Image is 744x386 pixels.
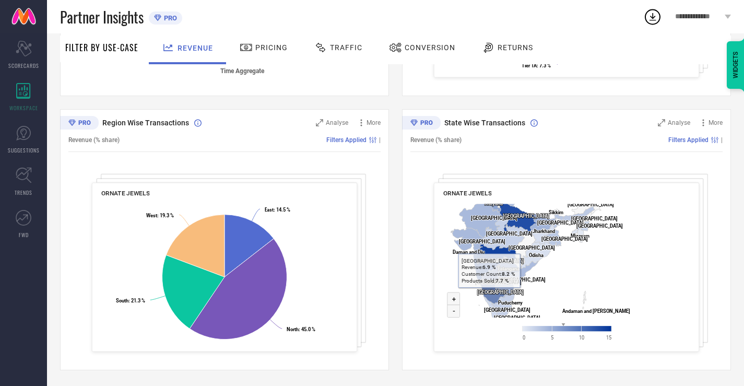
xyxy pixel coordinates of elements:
text: [GEOGRAPHIC_DATA] [494,315,540,321]
span: More [367,119,381,126]
span: Analyse [668,119,690,126]
text: : 21.3 % [116,298,145,303]
text: - [453,307,455,315]
text: [GEOGRAPHIC_DATA] [477,258,524,264]
span: Filter By Use-Case [65,41,138,54]
span: Conversion [405,43,455,52]
span: More [708,119,723,126]
tspan: South [116,298,128,303]
text: [GEOGRAPHIC_DATA] [471,215,517,221]
span: Pricing [255,43,288,52]
text: [GEOGRAPHIC_DATA] [484,307,530,313]
text: [GEOGRAPHIC_DATA] [475,279,522,285]
text: [GEOGRAPHIC_DATA] [576,223,623,229]
svg: Zoom [316,119,323,126]
text: Andaman and [PERSON_NAME] [562,308,630,314]
tspan: Tier 1A [522,63,537,68]
text: Daman and Diu [453,249,485,255]
text: Mizoram [571,233,590,239]
text: [GEOGRAPHIC_DATA] [537,220,584,226]
text: [GEOGRAPHIC_DATA] [509,245,556,251]
span: Filters Applied [326,136,367,144]
div: Premium [60,116,99,132]
text: 10 [579,335,584,341]
text: [GEOGRAPHIC_DATA] [499,277,546,283]
span: Returns [498,43,533,52]
text: [GEOGRAPHIC_DATA] [568,202,614,207]
text: 5 [551,335,553,341]
span: PRO [161,14,177,22]
text: Haryana [485,201,503,206]
span: FWD [19,231,29,239]
span: Traffic [330,43,362,52]
text: Jharkhand [533,228,555,234]
span: TRENDS [15,189,32,196]
span: Filters Applied [668,136,708,144]
div: Open download list [643,7,662,26]
text: : 7.3 % [522,63,551,68]
text: : 19.3 % [146,213,174,218]
span: | [379,136,381,144]
text: + [452,295,456,303]
span: ORNATE JEWELS [443,190,492,197]
tspan: East [265,207,274,213]
text: : 14.5 % [265,207,291,213]
text: : 45.0 % [287,326,315,332]
svg: Zoom [658,119,665,126]
span: ORNATE JEWELS [101,190,150,197]
span: SCORECARDS [8,62,39,69]
span: Analyse [326,119,348,126]
span: State Wise Transactions [444,119,525,127]
div: Premium [402,116,441,132]
text: [GEOGRAPHIC_DATA] [503,213,549,219]
text: Telangana [497,266,519,272]
text: [GEOGRAPHIC_DATA] [459,239,505,244]
span: Partner Insights [60,6,144,28]
span: | [721,136,723,144]
tspan: Time Aggregate [220,67,265,75]
text: 15 [606,335,611,341]
text: [GEOGRAPHIC_DATA] [477,289,524,295]
text: [GEOGRAPHIC_DATA] [571,216,618,221]
span: Revenue [178,44,213,52]
span: WORKSPACE [9,104,38,112]
text: [GEOGRAPHIC_DATA] [486,231,533,237]
text: Sikkim [549,209,563,215]
span: SUGGESTIONS [8,146,40,154]
span: Region Wise Transactions [102,119,189,127]
span: Revenue (% share) [410,136,462,144]
tspan: North [287,326,299,332]
text: [GEOGRAPHIC_DATA] [541,236,588,242]
text: 0 [523,335,525,341]
text: Puducherry [498,300,523,306]
text: Odisha [529,252,544,258]
span: Revenue (% share) [68,136,120,144]
tspan: West [146,213,157,218]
